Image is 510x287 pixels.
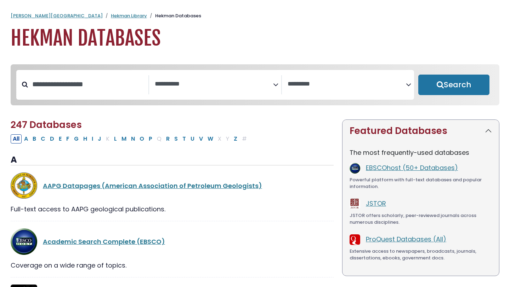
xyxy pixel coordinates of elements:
button: Filter Results S [172,134,180,143]
button: Filter Results B [30,134,38,143]
button: Filter Results L [112,134,119,143]
button: Filter Results D [48,134,56,143]
nav: Search filters [11,64,499,105]
button: Filter Results Z [232,134,239,143]
button: Filter Results C [39,134,47,143]
div: Powerful platform with full-text databases and popular information. [350,176,492,190]
button: Filter Results N [129,134,137,143]
a: JSTOR [366,199,386,208]
button: Filter Results W [205,134,215,143]
span: 247 Databases [11,118,82,131]
a: ProQuest Databases (All) [366,235,446,244]
button: Filter Results J [96,134,103,143]
div: Coverage on a wide range of topics. [11,260,334,270]
h1: Hekman Databases [11,27,499,50]
button: Filter Results M [119,134,129,143]
input: Search database by title or keyword [28,78,148,90]
textarea: Search [288,81,406,88]
button: Filter Results A [22,134,30,143]
button: Featured Databases [342,120,499,142]
div: Alpha-list to filter by first letter of database name [11,134,250,143]
button: All [11,134,22,143]
button: Filter Results H [81,134,89,143]
div: JSTOR offers scholarly, peer-reviewed journals across numerous disciplines. [350,212,492,226]
div: Full-text access to AAPG geological publications. [11,204,334,214]
h3: A [11,155,334,165]
a: AAPG Datapages (American Association of Petroleum Geologists) [43,181,262,190]
button: Filter Results U [188,134,197,143]
button: Submit for Search Results [418,75,489,95]
button: Filter Results E [57,134,64,143]
div: Extensive access to newspapers, broadcasts, journals, dissertations, ebooks, government docs. [350,248,492,262]
button: Filter Results T [180,134,188,143]
nav: breadcrumb [11,12,499,19]
button: Filter Results V [197,134,205,143]
button: Filter Results F [64,134,72,143]
a: EBSCOhost (50+ Databases) [366,163,458,172]
button: Filter Results R [164,134,172,143]
a: [PERSON_NAME][GEOGRAPHIC_DATA] [11,12,103,19]
button: Filter Results I [90,134,95,143]
button: Filter Results P [147,134,154,143]
textarea: Search [155,81,273,88]
p: The most frequently-used databases [350,148,492,157]
a: Hekman Library [111,12,147,19]
button: Filter Results O [137,134,146,143]
a: Academic Search Complete (EBSCO) [43,237,165,246]
button: Filter Results G [72,134,81,143]
li: Hekman Databases [147,12,201,19]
